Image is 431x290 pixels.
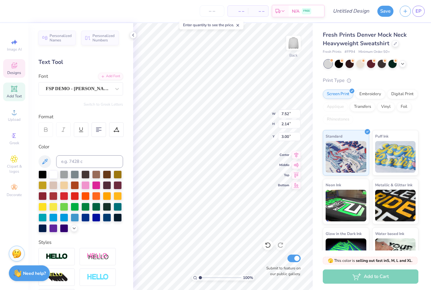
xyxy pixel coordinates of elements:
button: Switch to Greek Letters [84,102,123,107]
span: Image AI [7,47,22,52]
span: Puff Ink [375,133,388,139]
span: Designs [7,70,21,75]
img: Negative Space [87,274,109,281]
span: Upload [8,117,21,122]
span: Center [278,153,289,157]
span: Neon Ink [326,182,341,188]
span: FREE [303,9,310,13]
div: Color [38,143,123,151]
span: 🫣 [328,258,333,264]
span: Personalized Names [50,34,72,42]
span: Add Text [7,94,22,99]
a: EP [412,6,425,17]
span: N/A [292,8,299,15]
span: Standard [326,133,342,139]
div: Applique [323,102,348,112]
button: Save [377,6,393,17]
img: Water based Ink [375,238,416,270]
span: 100 % [243,275,253,281]
img: Glow in the Dark Ink [326,238,366,270]
span: This color is . [328,258,413,263]
img: Metallic & Glitter Ink [375,190,416,221]
div: Styles [38,239,123,246]
span: – – [252,8,264,15]
span: Metallic & Glitter Ink [375,182,412,188]
div: Print Type [323,77,418,84]
span: Fresh Prints Denver Mock Neck Heavyweight Sweatshirt [323,31,407,47]
span: # FP94 [345,49,355,55]
span: Water based Ink [375,230,404,237]
div: Rhinestones [323,115,353,124]
span: EP [416,8,422,15]
img: Stroke [46,253,68,260]
div: Transfers [350,102,375,112]
img: Neon Ink [326,190,366,221]
img: 3d Illusion [46,272,68,282]
img: Back [287,37,300,49]
label: Submit to feature on our public gallery. [263,265,301,277]
span: Middle [278,163,289,167]
div: Embroidery [355,89,385,99]
div: Add Font [98,73,123,80]
span: Personalized Numbers [92,34,115,42]
span: Clipart & logos [3,164,25,174]
img: Standard [326,141,366,173]
input: e.g. 7428 c [56,155,123,168]
div: Foil [397,102,411,112]
span: Minimum Order: 50 + [358,49,390,55]
strong: selling out fast in S, M, L and XL [356,258,412,263]
span: Greek [9,140,19,145]
div: Screen Print [323,89,353,99]
input: Untitled Design [328,5,374,17]
span: Top [278,173,289,177]
img: Puff Ink [375,141,416,173]
span: Bottom [278,183,289,188]
span: Glow in the Dark Ink [326,230,362,237]
div: Text Tool [38,58,123,66]
strong: Need help? [23,270,46,276]
img: Shadow [87,253,109,261]
input: – – [200,5,224,17]
div: Format [38,113,124,120]
span: Fresh Prints [323,49,341,55]
div: Enter quantity to see the price. [180,21,244,29]
span: Decorate [7,192,22,197]
div: Digital Print [387,89,418,99]
span: – – [232,8,244,15]
label: Font [38,73,48,80]
div: Back [289,52,298,58]
div: Vinyl [377,102,395,112]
